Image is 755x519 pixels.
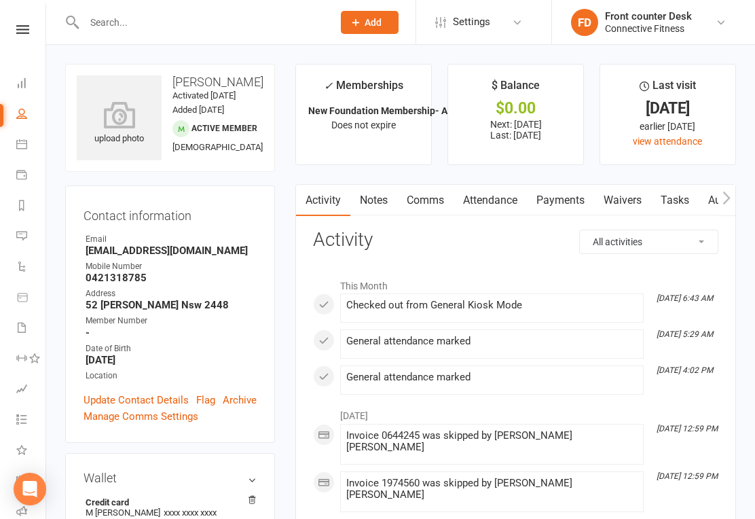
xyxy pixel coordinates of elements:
[492,77,540,101] div: $ Balance
[296,185,350,216] a: Activity
[657,329,713,339] i: [DATE] 5:29 AM
[341,11,399,34] button: Add
[346,430,638,453] div: Invoice 0644245 was skipped by [PERSON_NAME] [PERSON_NAME]
[657,471,718,481] i: [DATE] 12:59 PM
[460,119,571,141] p: Next: [DATE] Last: [DATE]
[86,272,257,284] strong: 0421318785
[640,77,696,101] div: Last visit
[346,336,638,347] div: General attendance marked
[346,372,638,383] div: General attendance marked
[16,375,47,406] a: Assessments
[605,10,692,22] div: Front counter Desk
[308,105,464,116] strong: New Foundation Membership- Adult
[657,424,718,433] i: [DATE] 12:59 PM
[86,342,257,355] div: Date of Birth
[77,101,162,146] div: upload photo
[657,293,713,303] i: [DATE] 6:43 AM
[313,272,718,293] li: This Month
[324,79,333,92] i: ✓
[313,230,718,251] h3: Activity
[172,142,263,152] span: [DEMOGRAPHIC_DATA]
[454,185,527,216] a: Attendance
[86,354,257,366] strong: [DATE]
[346,300,638,311] div: Checked out from General Kiosk Mode
[346,478,638,501] div: Invoice 1974560 was skipped by [PERSON_NAME] [PERSON_NAME]
[84,392,189,408] a: Update Contact Details
[657,365,713,375] i: [DATE] 4:02 PM
[633,136,702,147] a: view attendance
[84,408,198,425] a: Manage Comms Settings
[651,185,699,216] a: Tasks
[196,392,215,408] a: Flag
[350,185,397,216] a: Notes
[460,101,571,115] div: $0.00
[172,90,236,101] time: Activated [DATE]
[16,161,47,192] a: Payments
[223,392,257,408] a: Archive
[324,77,403,102] div: Memberships
[86,315,257,327] div: Member Number
[86,497,250,507] strong: Credit card
[527,185,594,216] a: Payments
[86,287,257,300] div: Address
[172,105,224,115] time: Added [DATE]
[16,192,47,222] a: Reports
[191,124,257,133] span: Active member
[397,185,454,216] a: Comms
[84,204,257,223] h3: Contact information
[86,370,257,382] div: Location
[16,130,47,161] a: Calendar
[612,119,723,134] div: earlier [DATE]
[313,401,718,423] li: [DATE]
[612,101,723,115] div: [DATE]
[16,69,47,100] a: Dashboard
[14,473,46,505] div: Open Intercom Messenger
[86,299,257,311] strong: 52 [PERSON_NAME] Nsw 2448
[80,13,323,32] input: Search...
[605,22,692,35] div: Connective Fitness
[77,75,263,89] h3: [PERSON_NAME]
[331,120,396,130] span: Does not expire
[16,467,47,497] a: General attendance kiosk mode
[571,9,598,36] div: FD
[86,245,257,257] strong: [EMAIL_ADDRESS][DOMAIN_NAME]
[16,100,47,130] a: People
[594,185,651,216] a: Waivers
[453,7,490,37] span: Settings
[16,283,47,314] a: Product Sales
[86,233,257,246] div: Email
[16,436,47,467] a: What's New
[365,17,382,28] span: Add
[84,471,257,485] h3: Wallet
[86,327,257,339] strong: -
[86,260,257,273] div: Mobile Number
